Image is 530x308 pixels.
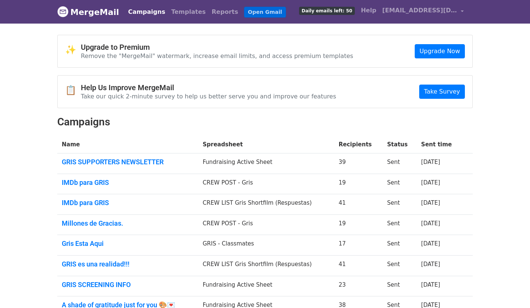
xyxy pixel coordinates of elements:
[198,153,334,174] td: Fundraising Active Sheet
[334,214,383,235] td: 19
[334,276,383,296] td: 23
[57,6,68,17] img: MergeMail logo
[383,174,417,194] td: Sent
[358,3,379,18] a: Help
[421,179,440,186] a: [DATE]
[168,4,208,19] a: Templates
[62,199,194,207] a: IMDb para GRIS
[383,136,417,153] th: Status
[62,158,194,166] a: GRIS SUPPORTERS NEWSLETTER
[334,256,383,276] td: 41
[383,235,417,256] td: Sent
[296,3,358,18] a: Daily emails left: 50
[81,92,336,100] p: Take our quick 2-minute survey to help us better serve you and improve our features
[62,281,194,289] a: GRIS SCREENING INFO
[65,85,81,96] span: 📋
[383,194,417,215] td: Sent
[421,159,440,165] a: [DATE]
[334,194,383,215] td: 41
[421,220,440,227] a: [DATE]
[198,136,334,153] th: Spreadsheet
[57,136,198,153] th: Name
[81,52,353,60] p: Remove the "MergeMail" watermark, increase email limits, and access premium templates
[421,240,440,247] a: [DATE]
[62,219,194,228] a: Millones de Gracias.
[81,83,336,92] h4: Help Us Improve MergeMail
[415,44,465,58] a: Upgrade Now
[198,214,334,235] td: CREW POST - Gris
[65,45,81,55] span: ✨
[383,276,417,296] td: Sent
[125,4,168,19] a: Campaigns
[334,153,383,174] td: 39
[334,136,383,153] th: Recipients
[62,260,194,268] a: GRIS es una realidad!!!
[198,235,334,256] td: GRIS - Classmates
[198,174,334,194] td: CREW POST - Gris
[299,7,355,15] span: Daily emails left: 50
[198,256,334,276] td: CREW LIST Gris Shortfilm (Respuestas)
[81,43,353,52] h4: Upgrade to Premium
[421,281,440,288] a: [DATE]
[244,7,286,18] a: Open Gmail
[383,214,417,235] td: Sent
[379,3,467,21] a: [EMAIL_ADDRESS][DOMAIN_NAME]
[417,136,462,153] th: Sent time
[383,153,417,174] td: Sent
[57,116,473,128] h2: Campaigns
[209,4,241,19] a: Reports
[198,276,334,296] td: Fundraising Active Sheet
[198,194,334,215] td: CREW LIST Gris Shortfilm (Respuestas)
[62,240,194,248] a: Gris Esta Aqui
[421,261,440,268] a: [DATE]
[334,235,383,256] td: 17
[419,85,465,99] a: Take Survey
[62,179,194,187] a: IMDb para GRIS
[383,256,417,276] td: Sent
[334,174,383,194] td: 19
[57,4,119,20] a: MergeMail
[421,199,440,206] a: [DATE]
[493,272,530,308] iframe: Chat Widget
[382,6,457,15] span: [EMAIL_ADDRESS][DOMAIN_NAME]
